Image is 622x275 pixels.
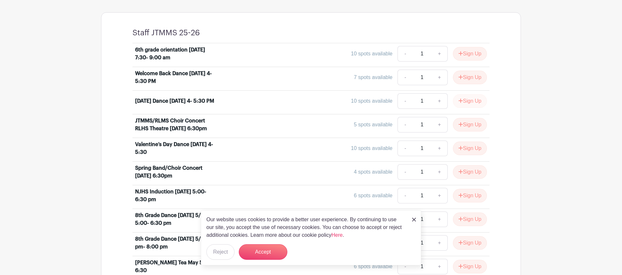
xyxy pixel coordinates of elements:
a: + [432,235,448,251]
div: 10 spots available [351,97,392,105]
a: - [397,117,412,132]
button: Sign Up [453,71,487,84]
div: NJHS Induction [DATE] 5:00-6:30 pm [135,188,215,203]
button: Sign Up [453,47,487,61]
button: Sign Up [453,118,487,132]
a: + [432,164,448,180]
div: 8th Grade Dance [DATE] 5/ 6:30 pm- 8:00 pm [135,235,215,251]
a: - [397,188,412,203]
a: - [397,141,412,156]
a: + [432,70,448,85]
div: 10 spots available [351,50,392,58]
a: + [432,212,448,227]
button: Sign Up [453,236,487,250]
div: Welcome Back Dance [DATE] 4- 5:30 PM [135,70,215,85]
div: Valentine’s Day Dance [DATE] 4-5:30 [135,141,215,156]
div: 6 spots available [354,192,392,200]
button: Reject [206,244,235,260]
a: - [397,164,412,180]
a: + [432,93,448,109]
a: + [432,141,448,156]
p: Our website uses cookies to provide a better user experience. By continuing to use our site, you ... [206,216,405,239]
img: close_button-5f87c8562297e5c2d7936805f587ecaba9071eb48480494691a3f1689db116b3.svg [412,218,416,222]
a: + [432,188,448,203]
div: 10 spots available [351,144,392,152]
div: JTMMS/RLMS Choir Concert RLHS Theatre [DATE] 6:30pm [135,117,215,132]
button: Sign Up [453,142,487,155]
a: + [432,259,448,274]
a: Here [331,232,343,238]
div: 5 spots available [354,121,392,129]
a: - [397,46,412,62]
a: + [432,117,448,132]
button: Sign Up [453,212,487,226]
h4: Staff JTMMS 25-26 [132,28,200,38]
div: [DATE] Dance [DATE] 4- 5:30 PM [135,97,214,105]
div: 7 spots available [354,74,392,81]
a: + [432,46,448,62]
div: 6 spots available [354,263,392,270]
button: Sign Up [453,94,487,108]
div: [PERSON_NAME] Tea May 5:00-6:30 [135,259,215,274]
div: 4 spots available [354,168,392,176]
button: Sign Up [453,189,487,202]
div: 6th grade orientation [DATE] 7:30- 9:00 am [135,46,215,62]
button: Sign Up [453,165,487,179]
a: - [397,70,412,85]
div: 8th Grade Dance [DATE] 5/ 5:00- 6:30 pm [135,212,215,227]
button: Sign Up [453,260,487,273]
div: Spring Band/Choir Concert [DATE] 6:30pm [135,164,215,180]
button: Accept [239,244,287,260]
a: - [397,93,412,109]
a: - [397,259,412,274]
